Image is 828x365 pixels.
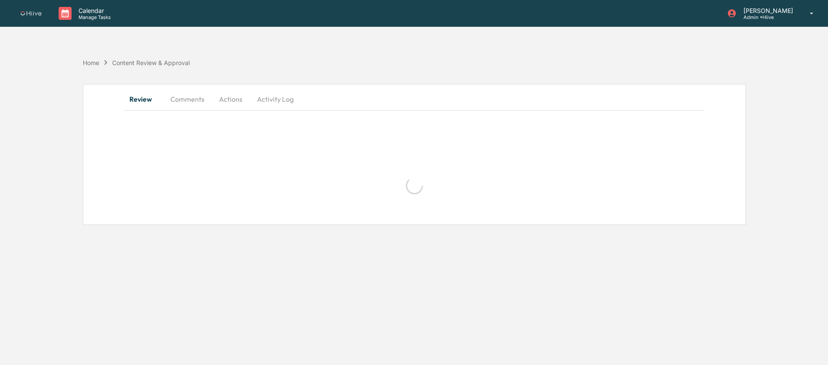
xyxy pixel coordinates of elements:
p: Calendar [72,7,115,14]
p: [PERSON_NAME] [737,7,797,14]
p: Admin • Hiive [737,14,797,20]
div: Content Review & Approval [112,59,190,66]
button: Activity Log [250,89,301,109]
button: Review [125,89,163,109]
div: Home [83,59,99,66]
div: secondary tabs example [125,89,704,109]
img: logo [21,11,41,16]
button: Comments [163,89,211,109]
button: Actions [211,89,250,109]
p: Manage Tasks [72,14,115,20]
